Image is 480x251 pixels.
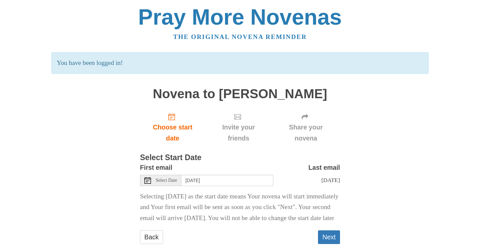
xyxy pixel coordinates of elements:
a: Choose start date [140,108,205,147]
label: Last email [308,162,340,173]
p: You have been logged in! [51,52,428,74]
span: [DATE] [321,177,340,183]
a: Pray More Novenas [138,5,342,29]
a: Back [140,230,163,244]
a: The original novena reminder [173,33,307,40]
div: Click "Next" to confirm your start date first. [272,108,340,147]
div: Click "Next" to confirm your start date first. [205,108,272,147]
button: Next [318,230,340,244]
span: Select Date [156,178,177,183]
span: Share your novena [278,122,333,144]
span: Invite your friends [212,122,265,144]
p: Selecting [DATE] as the start date means Your novena will start immediately and Your first email ... [140,191,340,224]
label: First email [140,162,172,173]
span: Choose start date [147,122,199,144]
h3: Select Start Date [140,153,340,162]
input: Use the arrow keys to pick a date [181,175,273,186]
h1: Novena to [PERSON_NAME] [140,87,340,101]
